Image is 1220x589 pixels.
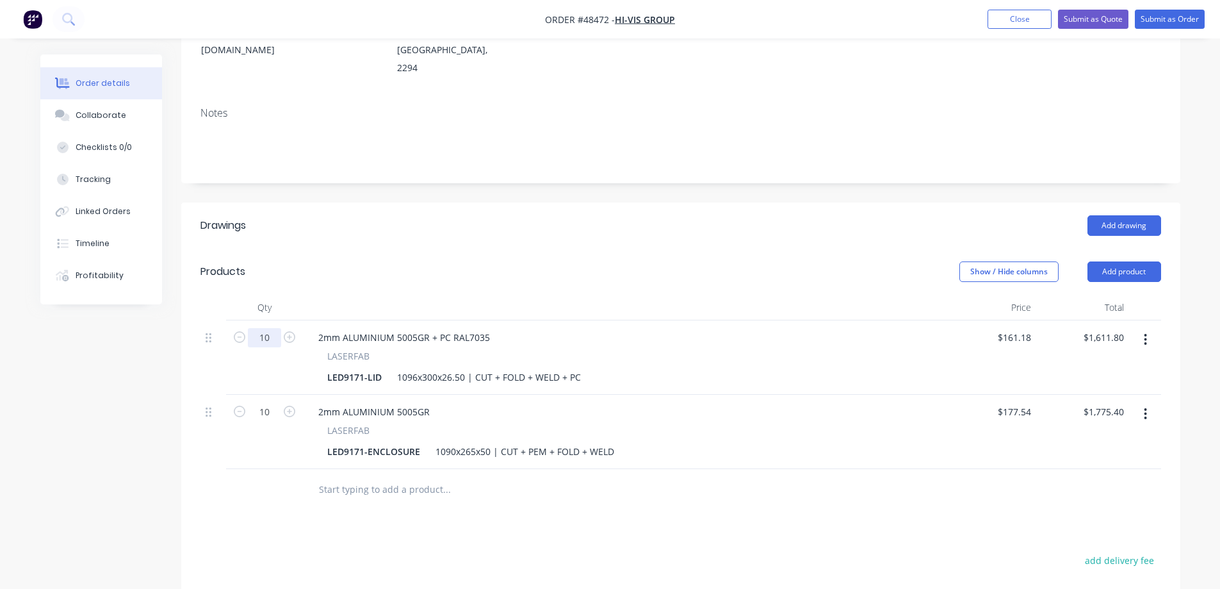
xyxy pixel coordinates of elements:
[40,228,162,260] button: Timeline
[76,142,132,153] div: Checklists 0/0
[23,10,42,29] img: Factory
[76,270,124,281] div: Profitability
[397,5,503,77] div: [GEOGRAPHIC_DATA], [GEOGRAPHIC_DATA], [GEOGRAPHIC_DATA], 2294
[76,238,110,249] div: Timeline
[322,442,425,461] div: LED9171-ENCLOSURE
[318,477,574,502] input: Start typing to add a product...
[308,328,500,347] div: 2mm ALUMINIUM 5005GR + PC RAL7035
[392,368,586,386] div: 1096x300x26.50 | CUT + FOLD + WELD + PC
[200,264,245,279] div: Products
[959,261,1059,282] button: Show / Hide columns
[200,107,1161,119] div: Notes
[76,206,131,217] div: Linked Orders
[40,131,162,163] button: Checklists 0/0
[430,442,619,461] div: 1090x265x50 | CUT + PEM + FOLD + WELD
[76,110,126,121] div: Collaborate
[1036,295,1129,320] div: Total
[40,99,162,131] button: Collaborate
[943,295,1036,320] div: Price
[615,13,675,26] a: HI-VIS GROUP
[988,10,1052,29] button: Close
[76,78,130,89] div: Order details
[201,23,307,59] div: [EMAIL_ADDRESS][DOMAIN_NAME]
[226,295,303,320] div: Qty
[545,13,615,26] span: Order #48472 -
[76,174,111,185] div: Tracking
[322,368,387,386] div: LED9171-LID
[40,163,162,195] button: Tracking
[327,424,370,437] span: LASERFAB
[1087,261,1161,282] button: Add product
[40,195,162,228] button: Linked Orders
[327,349,370,363] span: LASERFAB
[1078,552,1161,569] button: add delivery fee
[40,67,162,99] button: Order details
[1058,10,1128,29] button: Submit as Quote
[308,402,440,421] div: 2mm ALUMINIUM 5005GR
[40,260,162,292] button: Profitability
[1087,215,1161,236] button: Add drawing
[1135,10,1205,29] button: Submit as Order
[200,218,246,233] div: Drawings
